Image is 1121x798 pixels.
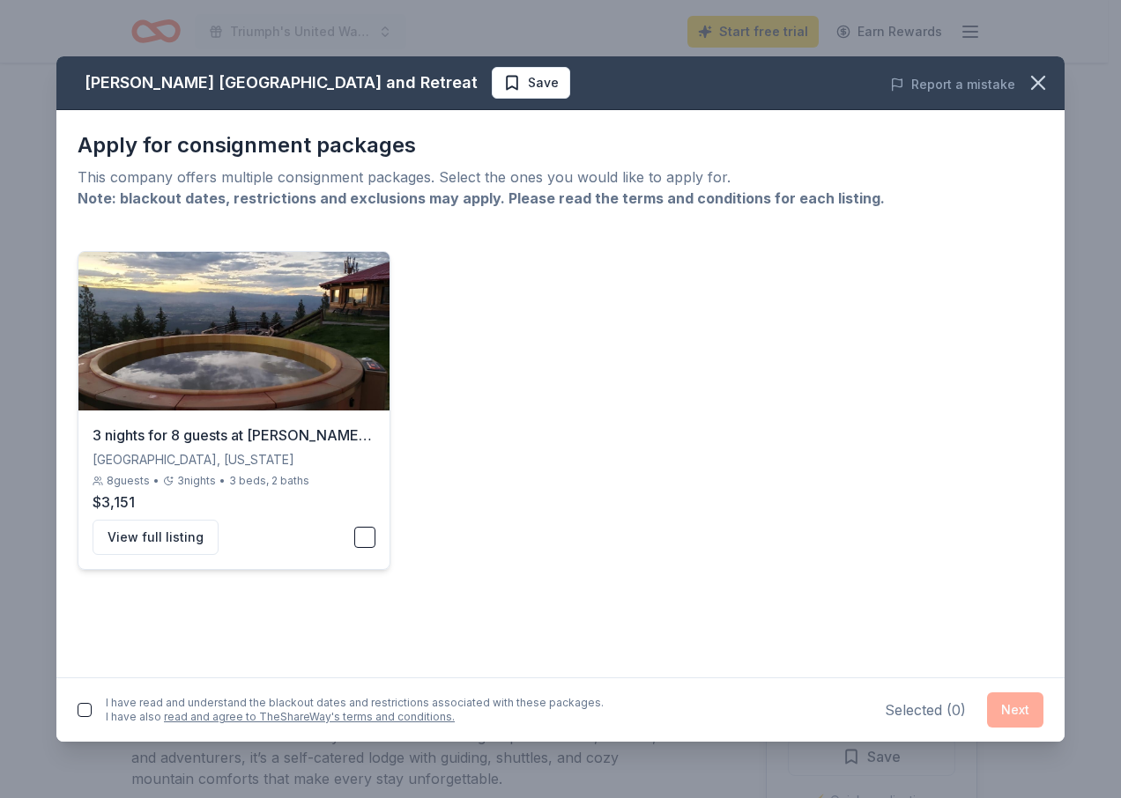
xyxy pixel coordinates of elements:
div: Apply for consignment packages [78,131,1043,159]
div: This company offers multiple consignment packages. Select the ones you would like to apply for. [78,166,1043,188]
div: I have read and understand the blackout dates and restrictions associated with these packages. I ... [106,696,604,724]
div: $3,151 [93,491,375,513]
img: 3 nights for 8 guests at Downing Mountain Lodge [78,252,390,410]
span: 8 guests [107,474,150,488]
span: Save [528,72,559,93]
div: [PERSON_NAME] [GEOGRAPHIC_DATA] and Retreat [85,69,478,97]
div: Selected ( 0 ) [885,699,966,720]
span: 3 nights [177,474,216,488]
div: 3 nights for 8 guests at [PERSON_NAME][GEOGRAPHIC_DATA] [93,425,375,446]
button: View full listing [93,520,219,555]
div: 3 beds, 2 baths [229,474,309,488]
div: • [153,474,160,488]
a: read and agree to TheShareWay's terms and conditions. [164,710,455,723]
div: • [219,474,226,488]
div: [GEOGRAPHIC_DATA], [US_STATE] [93,449,375,470]
div: Note: blackout dates, restrictions and exclusions may apply. Please read the terms and conditions... [78,188,1043,209]
button: Save [492,67,570,99]
button: Report a mistake [890,74,1015,95]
